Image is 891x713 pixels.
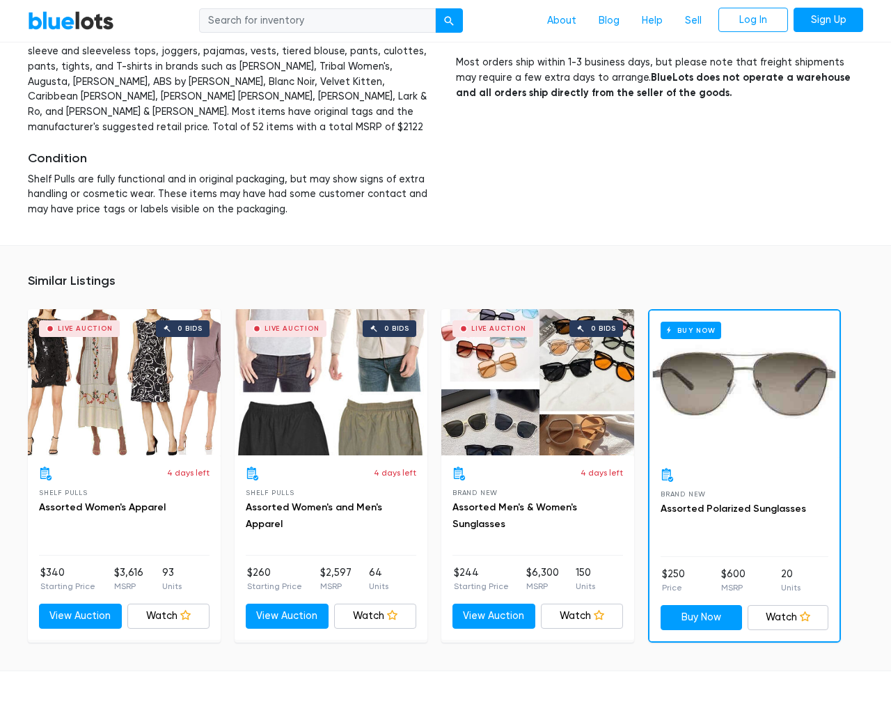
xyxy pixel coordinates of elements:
p: Starting Price [247,580,302,593]
a: Watch [334,604,417,629]
a: Help [631,8,674,34]
a: BlueLots [28,10,114,31]
a: Assorted Women's and Men's Apparel [246,501,382,530]
input: Search for inventory [199,8,436,33]
strong: BlueLots does not operate a warehouse and all orders ship directly from the seller of the goods. [456,71,851,99]
p: Most orders ship within 1-3 business days, but please note that freight shipments may require a f... [456,55,863,100]
div: 0 bids [384,325,409,332]
a: Watch [127,604,210,629]
a: Assorted Women's Apparel [39,501,166,513]
a: Live Auction 0 bids [441,309,634,455]
p: Starting Price [454,580,509,593]
p: Units [162,580,182,593]
p: This lot includes Assorted Women's Apparel Shelf Pulls including dresses, gowns, sleeve and sleev... [28,29,435,134]
div: Live Auction [265,325,320,332]
li: $600 [721,567,746,595]
a: Sell [674,8,713,34]
a: Watch [748,605,829,630]
a: Buy Now [649,311,839,457]
a: View Auction [452,604,535,629]
a: Live Auction 0 bids [235,309,427,455]
li: $244 [454,565,509,593]
p: MSRP [526,580,559,593]
div: Live Auction [58,325,113,332]
li: $2,597 [320,565,352,593]
div: 0 bids [178,325,203,332]
a: Live Auction 0 bids [28,309,221,455]
p: MSRP [320,580,352,593]
h5: Condition [28,151,435,166]
a: Blog [588,8,631,34]
p: Shelf Pulls are fully functional and in original packaging, but may show signs of extra handling ... [28,172,435,217]
p: 4 days left [581,467,623,479]
li: $250 [662,567,685,595]
div: 0 bids [591,325,616,332]
p: Units [576,580,595,593]
div: Live Auction [471,325,526,332]
h6: Buy Now [661,322,721,339]
h5: Similar Listings [28,274,863,289]
p: Units [369,580,388,593]
p: Units [781,581,801,594]
p: Price [662,581,685,594]
a: Assorted Men's & Women's Sunglasses [452,501,577,530]
p: MSRP [114,580,143,593]
span: Brand New [661,490,706,498]
li: $3,616 [114,565,143,593]
p: MSRP [721,581,746,594]
span: Shelf Pulls [39,489,88,496]
a: Log In [718,8,788,33]
a: Assorted Polarized Sunglasses [661,503,806,515]
a: Watch [541,604,624,629]
li: 20 [781,567,801,595]
li: 93 [162,565,182,593]
li: 64 [369,565,388,593]
p: Starting Price [40,580,95,593]
span: Brand New [452,489,498,496]
li: $260 [247,565,302,593]
a: View Auction [246,604,329,629]
p: 4 days left [167,467,210,479]
li: $6,300 [526,565,559,593]
li: $340 [40,565,95,593]
a: Sign Up [794,8,863,33]
li: 150 [576,565,595,593]
span: Shelf Pulls [246,489,294,496]
a: View Auction [39,604,122,629]
a: Buy Now [661,605,742,630]
p: 4 days left [374,467,416,479]
a: About [536,8,588,34]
